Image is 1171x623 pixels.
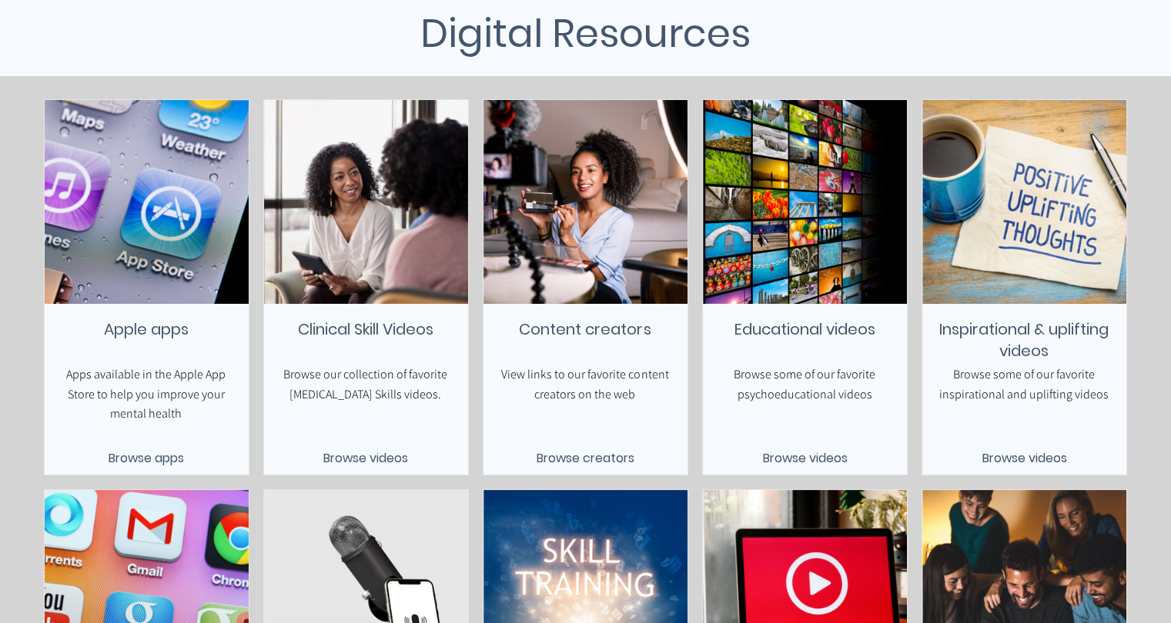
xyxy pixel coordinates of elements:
span: Browse videos [982,448,1066,468]
span: Educational videos [734,318,875,340]
span: Browse videos [323,448,408,468]
span: Inspirational & uplifting videos [939,318,1109,361]
span: Apps available in the Apple App Store to help you improve your mental health [66,366,226,421]
span: Content creators [519,318,651,340]
span: Browse some of our favorite psychoeducational videos [734,366,875,402]
span: Clinical Skill Videos [298,318,433,340]
span: Browse some of our favorite inspirational and uplifting videos [939,366,1109,402]
span: View links to our favorite content creators on the web [501,366,668,402]
span: Browse our collection of favorite [MEDICAL_DATA] Skills videos. [283,366,447,402]
a: Browse apps [69,446,224,469]
a: Browse videos [947,446,1102,469]
span: Browse videos [762,448,847,468]
span: Browse creators [537,448,634,468]
a: Browse creators [508,446,663,469]
span: Apple apps [104,318,189,340]
a: Browse videos [289,446,443,469]
h1: Digital Resources [286,5,886,63]
img: Placeholder Image [45,100,249,304]
span: Browse apps [109,448,184,468]
a: Browse videos [728,446,882,469]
